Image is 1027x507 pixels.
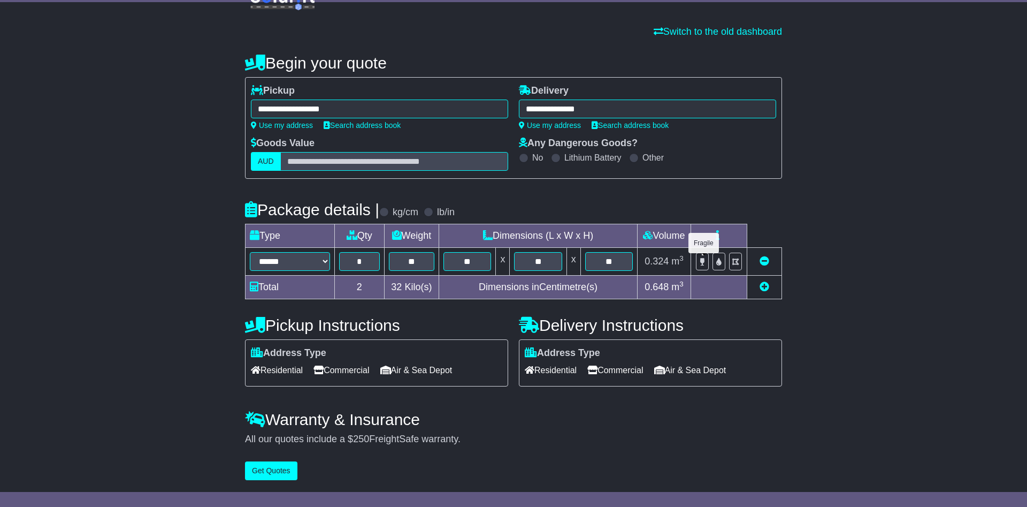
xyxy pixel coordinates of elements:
h4: Pickup Instructions [245,316,508,334]
a: Use my address [519,121,581,130]
sup: 3 [679,254,684,262]
td: Qty [335,224,385,248]
a: Search address book [324,121,401,130]
label: No [532,153,543,163]
label: Delivery [519,85,569,97]
td: Dimensions (L x W x H) [439,224,638,248]
td: Dimensions in Centimetre(s) [439,276,638,299]
h4: Warranty & Insurance [245,411,782,428]
td: Kilo(s) [384,276,439,299]
td: Type [246,224,335,248]
button: Get Quotes [245,461,297,480]
h4: Begin your quote [245,54,782,72]
span: 0.324 [645,256,669,267]
span: Residential [251,362,303,379]
div: Fragile [688,233,719,253]
span: m [671,282,684,292]
label: Goods Value [251,138,315,149]
td: x [496,248,510,276]
span: Air & Sea Depot [654,362,726,379]
label: Pickup [251,85,295,97]
label: Address Type [251,347,326,359]
div: All our quotes include a $ FreightSafe warranty. [245,434,782,445]
td: x [566,248,580,276]
td: 2 [335,276,385,299]
span: 0.648 [645,282,669,292]
a: Use my address [251,121,313,130]
label: Other [642,153,664,163]
span: m [671,256,684,267]
td: Volume [637,224,691,248]
a: Switch to the old dashboard [654,26,782,37]
label: Address Type [525,347,600,359]
td: Total [246,276,335,299]
h4: Package details | [245,201,379,218]
span: Commercial [313,362,369,379]
a: Add new item [760,282,769,292]
span: 250 [353,434,369,444]
sup: 3 [679,280,684,288]
span: Commercial [587,362,643,379]
label: Lithium Battery [564,153,622,163]
label: AUD [251,152,281,171]
label: kg/cm [393,207,418,218]
a: Remove this item [760,256,769,267]
a: Search address book [592,121,669,130]
h4: Delivery Instructions [519,316,782,334]
td: Weight [384,224,439,248]
span: Air & Sea Depot [380,362,453,379]
label: lb/in [437,207,455,218]
label: Any Dangerous Goods? [519,138,638,149]
span: Residential [525,362,577,379]
span: 32 [391,282,402,292]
